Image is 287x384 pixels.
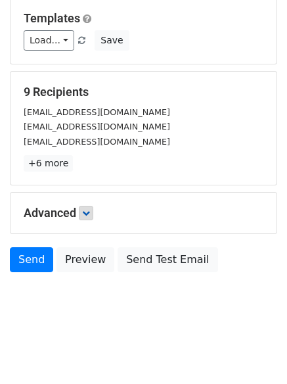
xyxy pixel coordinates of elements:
[24,155,73,172] a: +6 more
[24,122,170,132] small: [EMAIL_ADDRESS][DOMAIN_NAME]
[56,247,114,272] a: Preview
[24,206,263,220] h5: Advanced
[24,11,80,25] a: Templates
[10,247,53,272] a: Send
[118,247,217,272] a: Send Test Email
[95,30,129,51] button: Save
[24,85,263,99] h5: 9 Recipients
[24,30,74,51] a: Load...
[221,321,287,384] iframe: Chat Widget
[24,107,170,117] small: [EMAIL_ADDRESS][DOMAIN_NAME]
[24,137,170,147] small: [EMAIL_ADDRESS][DOMAIN_NAME]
